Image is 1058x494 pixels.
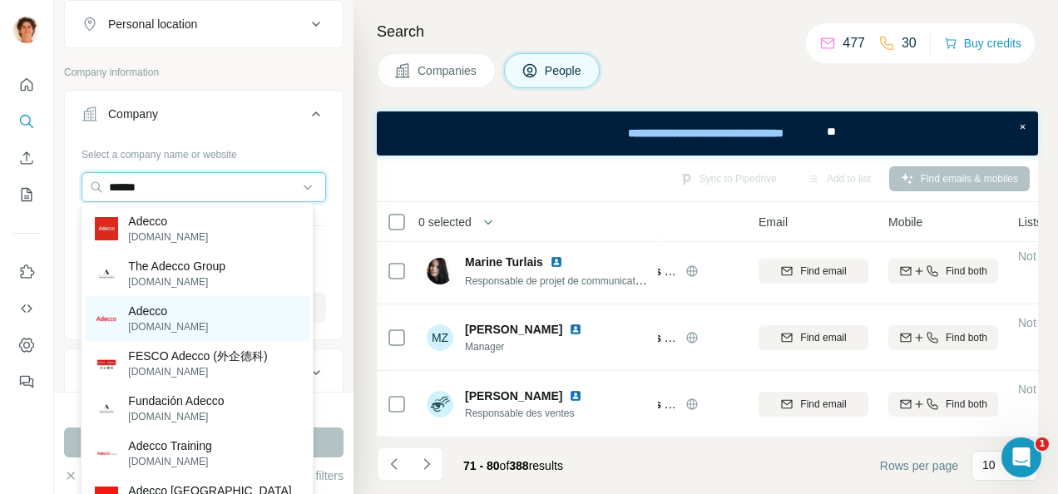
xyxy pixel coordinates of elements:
p: The Adecco Group [128,258,225,274]
button: Quick start [13,70,40,100]
p: [DOMAIN_NAME] [128,230,208,245]
button: Find both [888,392,998,417]
img: Adecco [95,309,118,329]
button: Enrich CSV [13,143,40,173]
button: Dashboard [13,330,40,360]
button: Find both [888,259,998,284]
span: 0 selected [418,214,472,230]
img: Fundación Adecco [95,397,118,420]
p: Adecco [128,303,208,319]
span: 388 [509,459,528,472]
div: Company [108,106,158,122]
span: Email [759,214,788,230]
div: MZ [427,324,453,351]
span: Manager [465,339,589,354]
iframe: Intercom live chat [1001,437,1041,477]
button: Buy credits [944,32,1021,55]
span: 71 - 80 [463,459,500,472]
span: 1 [1036,437,1049,451]
span: Rows per page [880,457,958,474]
span: results [463,459,563,472]
p: Company information [64,65,344,80]
img: FESCO Adecco (外企德科) [95,352,118,375]
button: Industry [65,353,343,393]
p: FESCO Adecco (外企德科) [128,348,267,364]
button: Feedback [13,367,40,397]
button: Clear [64,467,111,484]
button: Use Surfe API [13,294,40,324]
p: [DOMAIN_NAME] [128,274,225,289]
img: LinkedIn logo [569,323,582,336]
span: [PERSON_NAME] [465,323,562,336]
span: Find email [800,330,846,345]
span: People [545,62,583,79]
button: Find email [759,259,868,284]
img: LinkedIn logo [569,389,582,403]
span: Marine Turlais [465,254,543,270]
button: My lists [13,180,40,210]
p: 477 [843,33,865,53]
button: Search [13,106,40,136]
p: Adecco Training [128,437,211,454]
img: Adecco Training [95,442,118,465]
p: Fundación Adecco [128,393,224,409]
div: Select a company name or website [82,141,326,162]
button: Find both [888,325,998,350]
img: Avatar [13,17,40,43]
button: Personal location [65,4,343,44]
p: [DOMAIN_NAME] [128,364,267,379]
span: Lists [1018,214,1042,230]
button: Company [65,94,343,141]
span: [PERSON_NAME] [465,388,562,404]
p: [DOMAIN_NAME] [128,454,211,469]
span: of [500,459,510,472]
iframe: Banner [377,111,1038,156]
div: Personal location [108,16,197,32]
span: Find both [946,397,987,412]
span: Find email [800,397,846,412]
button: Navigate to previous page [377,447,410,481]
p: [DOMAIN_NAME] [128,319,208,334]
span: Responsable de projet de communication [465,274,649,287]
button: Navigate to next page [410,447,443,481]
img: Avatar [427,258,453,284]
span: Find both [946,264,987,279]
p: 30 [902,33,917,53]
button: Find email [759,325,868,350]
span: Find both [946,330,987,345]
button: Find email [759,392,868,417]
span: Find email [800,264,846,279]
span: Companies [418,62,478,79]
p: Adecco [128,213,208,230]
p: 10 [982,457,996,473]
img: Avatar [427,391,453,417]
img: Adecco [95,217,118,240]
p: [DOMAIN_NAME] [128,409,224,424]
h4: Search [377,20,1038,43]
span: Mobile [888,214,922,230]
img: LinkedIn logo [550,255,563,269]
button: Use Surfe on LinkedIn [13,257,40,287]
span: Responsable des ventes [465,406,589,421]
img: The Adecco Group [95,262,118,285]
